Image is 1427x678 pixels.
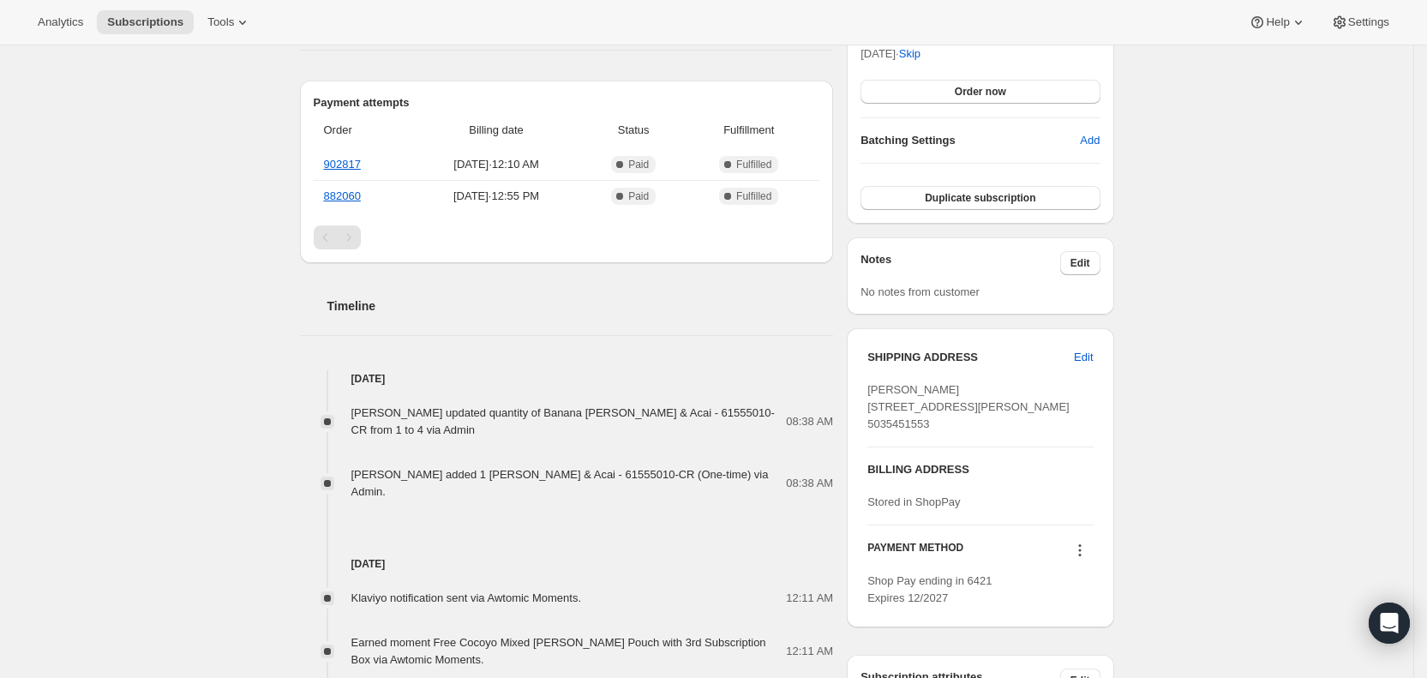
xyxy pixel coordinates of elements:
[1074,349,1093,366] span: Edit
[786,643,833,660] span: 12:11 AM
[414,156,579,173] span: [DATE] · 12:10 AM
[351,406,775,436] span: [PERSON_NAME] updated quantity of Banana [PERSON_NAME] & Acai - 61555010-CR from 1 to 4 via Admin
[867,574,992,604] span: Shop Pay ending in 6421 Expires 12/2027
[1080,132,1100,149] span: Add
[97,10,194,34] button: Subscriptions
[860,251,1060,275] h3: Notes
[736,189,771,203] span: Fulfilled
[1070,256,1090,270] span: Edit
[300,370,834,387] h4: [DATE]
[786,413,833,430] span: 08:38 AM
[314,111,410,149] th: Order
[314,225,820,249] nav: Pagination
[899,45,920,63] span: Skip
[1238,10,1316,34] button: Help
[589,122,678,139] span: Status
[324,158,361,171] a: 902817
[324,189,361,202] a: 882060
[414,122,579,139] span: Billing date
[351,636,766,666] span: Earned moment Free Cocoyo Mixed [PERSON_NAME] Pouch with 3rd Subscription Box via Awtomic Moments.
[955,85,1006,99] span: Order now
[867,383,1070,430] span: [PERSON_NAME] [STREET_ADDRESS][PERSON_NAME] 5035451553
[860,132,1080,149] h6: Batching Settings
[786,590,833,607] span: 12:11 AM
[300,555,834,573] h4: [DATE]
[1321,10,1400,34] button: Settings
[688,122,809,139] span: Fulfillment
[207,15,234,29] span: Tools
[197,10,261,34] button: Tools
[925,191,1035,205] span: Duplicate subscription
[860,47,920,60] span: [DATE] ·
[860,285,980,298] span: No notes from customer
[867,349,1074,366] h3: SHIPPING ADDRESS
[1266,15,1289,29] span: Help
[27,10,93,34] button: Analytics
[1348,15,1389,29] span: Settings
[867,461,1093,478] h3: BILLING ADDRESS
[314,94,820,111] h2: Payment attempts
[867,495,960,508] span: Stored in ShopPay
[351,468,769,498] span: [PERSON_NAME] added 1 [PERSON_NAME] & Acai - 61555010-CR (One-time) via Admin.
[1369,603,1410,644] div: Open Intercom Messenger
[889,40,931,68] button: Skip
[860,186,1100,210] button: Duplicate subscription
[327,297,834,315] h2: Timeline
[628,158,649,171] span: Paid
[786,475,833,492] span: 08:38 AM
[38,15,83,29] span: Analytics
[628,189,649,203] span: Paid
[860,80,1100,104] button: Order now
[867,541,963,564] h3: PAYMENT METHOD
[1064,344,1103,371] button: Edit
[1060,251,1100,275] button: Edit
[736,158,771,171] span: Fulfilled
[107,15,183,29] span: Subscriptions
[1070,127,1110,154] button: Add
[351,591,582,604] span: Klaviyo notification sent via Awtomic Moments.
[414,188,579,205] span: [DATE] · 12:55 PM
